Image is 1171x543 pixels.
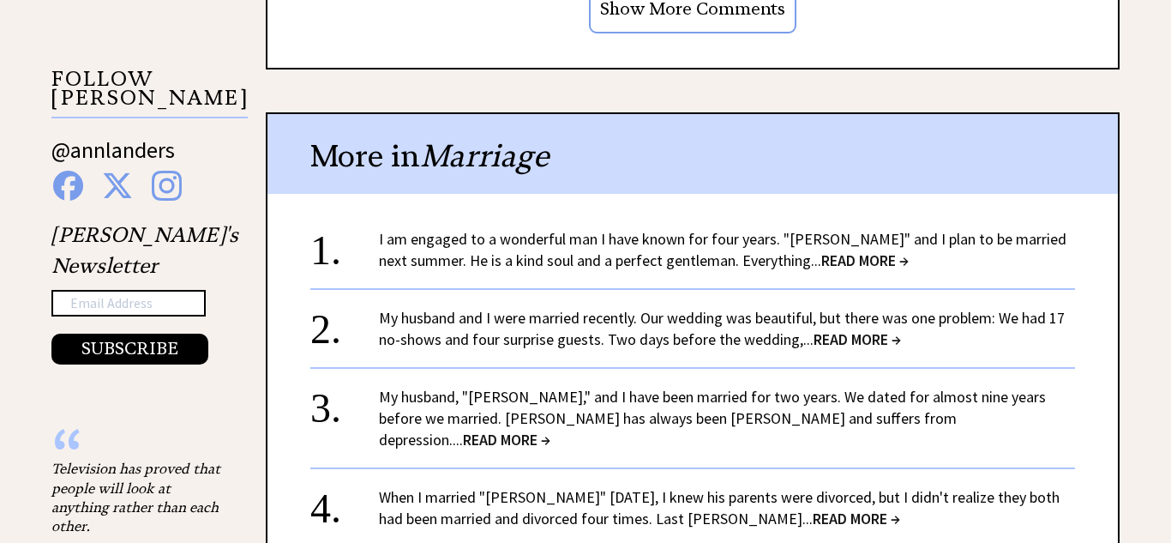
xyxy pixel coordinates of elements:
[102,171,133,201] img: x%20blue.png
[51,334,208,365] button: SUBSCRIBE
[51,220,238,365] div: [PERSON_NAME]'s Newsletter
[51,442,223,459] div: “
[152,171,182,201] img: instagram%20blue.png
[821,250,909,270] span: READ MORE →
[310,386,379,418] div: 3.
[813,509,900,528] span: READ MORE →
[51,69,248,118] p: FOLLOW [PERSON_NAME]
[310,486,379,518] div: 4.
[310,307,379,339] div: 2.
[420,136,549,175] span: Marriage
[51,290,206,317] input: Email Address
[379,229,1066,270] a: I am engaged to a wonderful man I have known for four years. "[PERSON_NAME]" and I plan to be mar...
[814,329,901,349] span: READ MORE →
[379,387,1046,449] a: My husband, "[PERSON_NAME]," and I have been married for two years. We dated for almost nine year...
[463,430,550,449] span: READ MORE →
[53,171,83,201] img: facebook%20blue.png
[51,459,223,536] div: Television has proved that people will look at anything rather than each other.
[310,228,379,260] div: 1.
[379,487,1060,528] a: When I married "[PERSON_NAME]" [DATE], I knew his parents were divorced, but I didn't realize the...
[379,308,1065,349] a: My husband and I were married recently. Our wedding was beautiful, but there was one problem: We ...
[51,136,175,181] a: @annlanders
[267,114,1118,194] div: More in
